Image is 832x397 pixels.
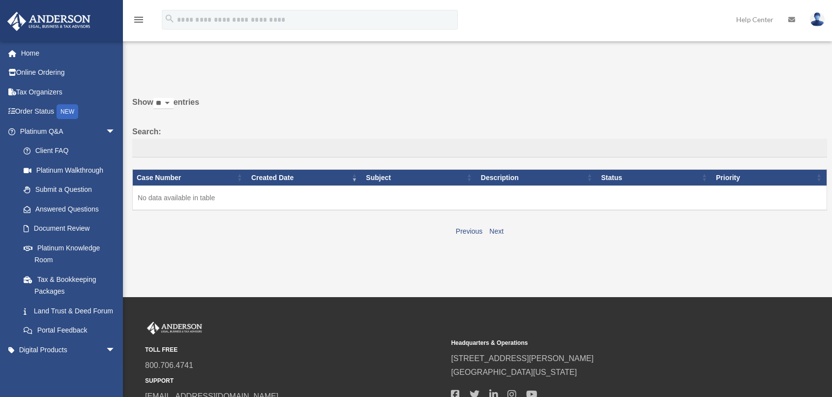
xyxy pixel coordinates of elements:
[145,376,444,386] small: SUPPORT
[451,368,577,376] a: [GEOGRAPHIC_DATA][US_STATE]
[14,160,125,180] a: Platinum Walkthrough
[477,169,597,186] th: Description: activate to sort column ascending
[4,12,93,31] img: Anderson Advisors Platinum Portal
[133,169,247,186] th: Case Number: activate to sort column ascending
[7,63,130,83] a: Online Ordering
[489,227,504,235] a: Next
[456,227,482,235] a: Previous
[133,17,145,26] a: menu
[153,98,174,109] select: Showentries
[7,340,130,360] a: Digital Productsarrow_drop_down
[145,361,193,369] a: 800.706.4741
[132,95,827,119] label: Show entries
[7,102,130,122] a: Order StatusNEW
[810,12,825,27] img: User Pic
[164,13,175,24] i: search
[106,122,125,142] span: arrow_drop_down
[14,199,120,219] a: Answered Questions
[451,354,594,363] a: [STREET_ADDRESS][PERSON_NAME]
[14,321,125,340] a: Portal Feedback
[14,270,125,301] a: Tax & Bookkeeping Packages
[7,360,130,379] a: My Entitiesarrow_drop_down
[7,82,130,102] a: Tax Organizers
[14,219,125,239] a: Document Review
[7,122,125,141] a: Platinum Q&Aarrow_drop_down
[14,141,125,161] a: Client FAQ
[14,301,125,321] a: Land Trust & Deed Forum
[145,345,444,355] small: TOLL FREE
[57,104,78,119] div: NEW
[14,180,125,200] a: Submit a Question
[7,43,130,63] a: Home
[145,322,204,335] img: Anderson Advisors Platinum Portal
[133,14,145,26] i: menu
[132,125,827,157] label: Search:
[133,186,827,211] td: No data available in table
[106,340,125,360] span: arrow_drop_down
[362,169,476,186] th: Subject: activate to sort column ascending
[597,169,712,186] th: Status: activate to sort column ascending
[14,238,125,270] a: Platinum Knowledge Room
[106,360,125,380] span: arrow_drop_down
[247,169,362,186] th: Created Date: activate to sort column ascending
[712,169,827,186] th: Priority: activate to sort column ascending
[451,338,750,348] small: Headquarters & Operations
[132,139,827,157] input: Search:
